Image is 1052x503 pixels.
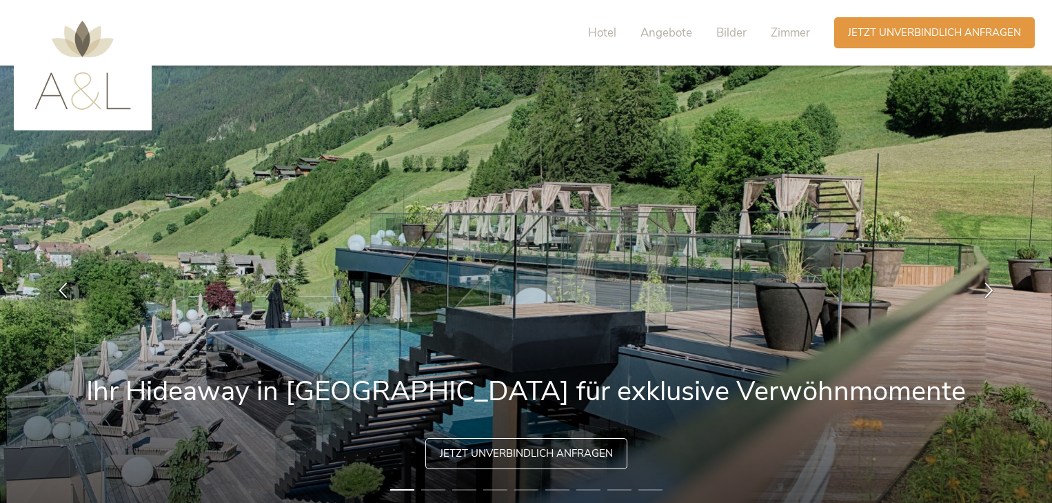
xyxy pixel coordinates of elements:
span: Jetzt unverbindlich anfragen [848,26,1021,40]
span: Jetzt unverbindlich anfragen [440,446,613,461]
span: Angebote [640,25,692,41]
span: Zimmer [771,25,810,41]
span: Hotel [588,25,616,41]
img: AMONTI & LUNARIS Wellnessresort [34,21,131,110]
span: Bilder [716,25,747,41]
